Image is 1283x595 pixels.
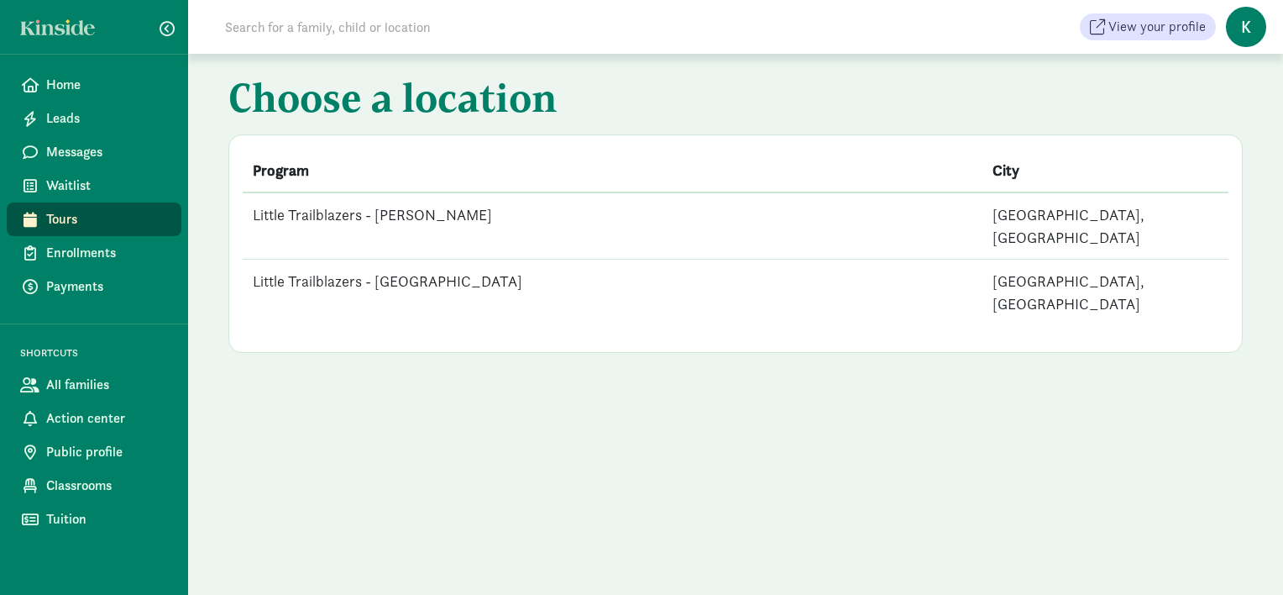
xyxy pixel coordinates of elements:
input: Search for a family, child or location [215,10,686,44]
a: Messages [7,135,181,169]
span: Leads [46,108,168,129]
td: Little Trailblazers - [PERSON_NAME] [243,192,982,260]
a: Leads [7,102,181,135]
a: Tours [7,203,181,236]
span: Public profile [46,442,168,462]
span: K [1226,7,1266,47]
span: Payments [46,276,168,297]
th: City [982,149,1229,192]
span: Classrooms [46,476,168,496]
td: [GEOGRAPHIC_DATA], [GEOGRAPHIC_DATA] [982,260,1229,326]
span: Home [46,75,168,95]
span: Messages [46,142,168,162]
a: Public profile [7,435,181,469]
span: View your profile [1108,17,1206,37]
a: Payments [7,270,181,303]
a: All families [7,368,181,402]
span: Action center [46,408,168,429]
a: Action center [7,402,181,435]
a: Tuition [7,503,181,536]
span: All families [46,375,168,395]
a: Home [7,68,181,102]
td: Little Trailblazers - [GEOGRAPHIC_DATA] [243,260,982,326]
span: Tuition [46,509,168,529]
a: Classrooms [7,469,181,503]
a: Enrollments [7,236,181,270]
td: [GEOGRAPHIC_DATA], [GEOGRAPHIC_DATA] [982,192,1229,260]
span: Enrollments [46,243,168,263]
span: Tours [46,209,168,229]
h1: Choose a location [228,74,1243,128]
a: View your profile [1080,13,1216,40]
th: Program [243,149,982,192]
a: Waitlist [7,169,181,203]
span: Waitlist [46,176,168,196]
